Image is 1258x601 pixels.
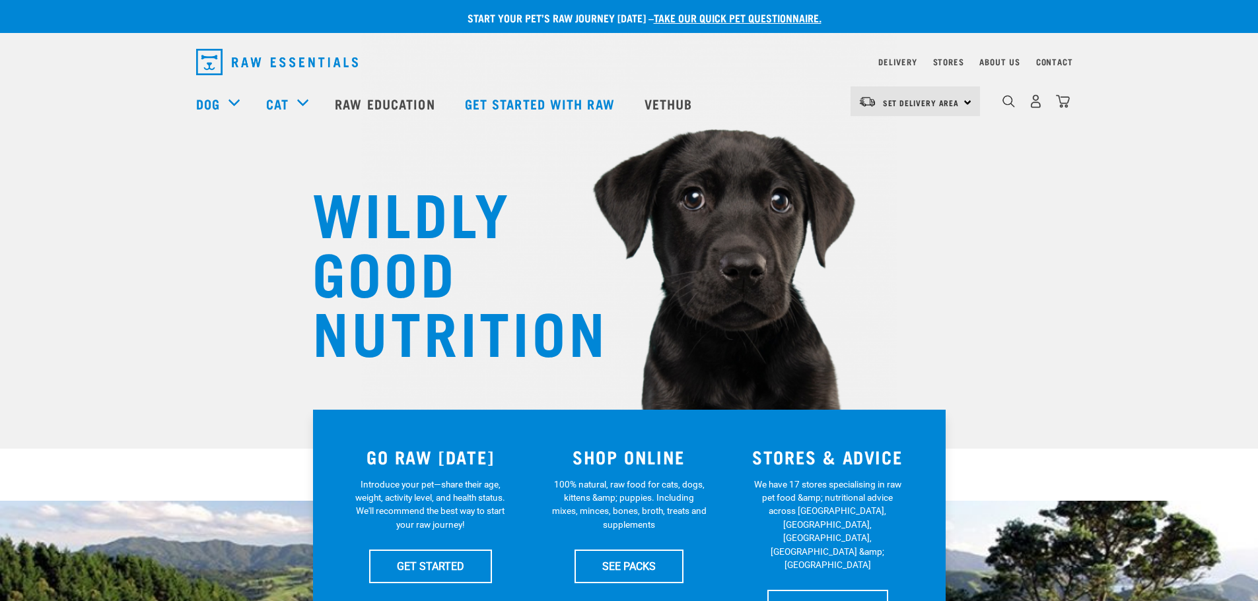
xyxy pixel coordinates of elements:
[266,94,289,113] a: Cat
[196,94,220,113] a: Dog
[196,49,358,75] img: Raw Essentials Logo
[858,96,876,108] img: van-moving.png
[654,15,821,20] a: take our quick pet questionnaire.
[736,447,919,467] h3: STORES & ADVICE
[353,478,508,532] p: Introduce your pet—share their age, weight, activity level, and health status. We'll recommend th...
[452,77,631,130] a: Get started with Raw
[551,478,707,532] p: 100% natural, raw food for cats, dogs, kittens &amp; puppies. Including mixes, minces, bones, bro...
[1002,95,1015,108] img: home-icon-1@2x.png
[312,181,577,360] h1: WILDLY GOOD NUTRITION
[878,59,917,64] a: Delivery
[979,59,1020,64] a: About Us
[322,77,451,130] a: Raw Education
[750,478,905,572] p: We have 17 stores specialising in raw pet food &amp; nutritional advice across [GEOGRAPHIC_DATA],...
[538,447,720,467] h3: SHOP ONLINE
[1029,94,1043,108] img: user.png
[575,550,683,583] a: SEE PACKS
[631,77,709,130] a: Vethub
[339,447,522,467] h3: GO RAW [DATE]
[1056,94,1070,108] img: home-icon@2x.png
[369,550,492,583] a: GET STARTED
[883,100,960,105] span: Set Delivery Area
[186,44,1073,80] nav: dropdown navigation
[1036,59,1073,64] a: Contact
[933,59,964,64] a: Stores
